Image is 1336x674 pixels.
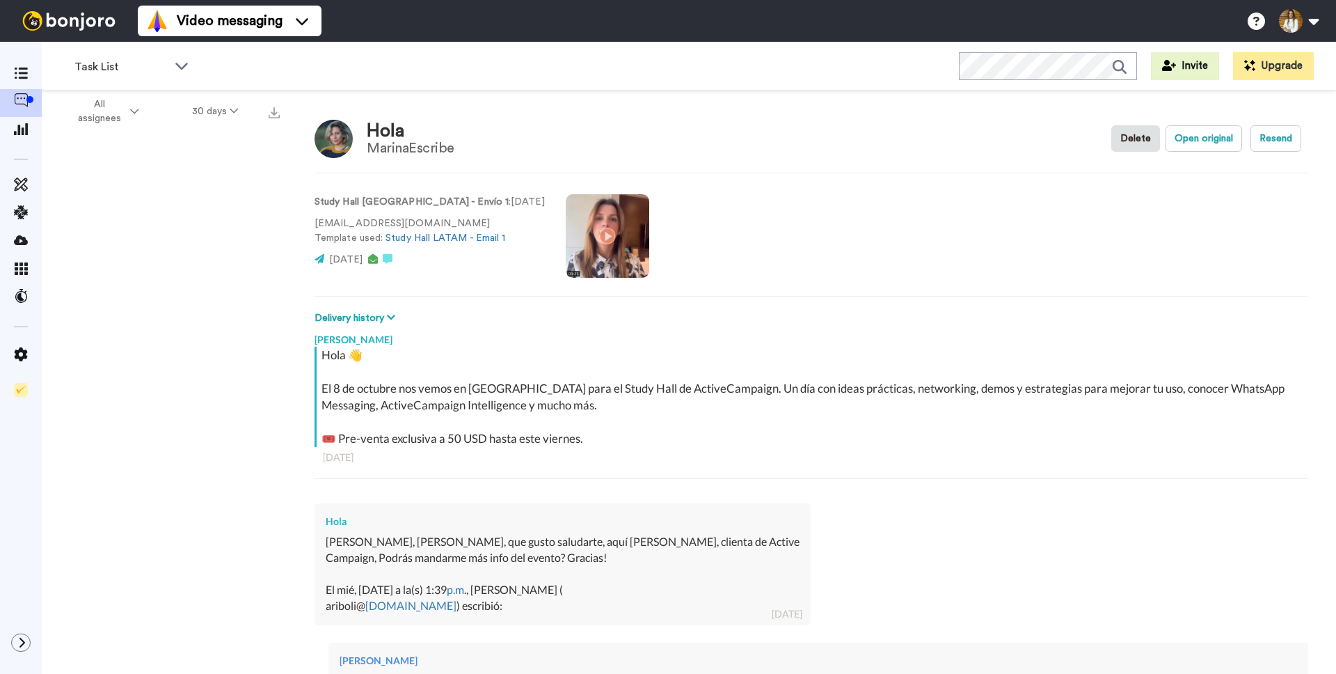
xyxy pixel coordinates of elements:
[166,99,265,124] button: 30 days
[326,534,800,613] div: [PERSON_NAME], [PERSON_NAME], que gusto saludarte, aquí [PERSON_NAME], clienta de Active Campaign...
[315,217,545,246] p: [EMAIL_ADDRESS][DOMAIN_NAME] Template used:
[45,92,166,131] button: All assignees
[367,141,454,156] div: MarinaEscribe
[321,347,1305,447] div: Hola 👋 El 8 de octubre nos vemos en [GEOGRAPHIC_DATA] para el Study Hall de ActiveCampaign. Un dí...
[315,195,545,210] p: : [DATE]
[323,450,1300,464] div: [DATE]
[1166,125,1242,152] button: Open original
[14,383,28,397] img: Checklist.svg
[1250,125,1301,152] button: Resend
[329,255,363,265] span: [DATE]
[340,654,1297,668] div: [PERSON_NAME]
[269,107,280,118] img: export.svg
[315,326,1308,347] div: [PERSON_NAME]
[146,10,168,32] img: vm-color.svg
[1111,125,1160,152] button: Delete
[71,97,127,125] span: All assignees
[1233,52,1314,80] button: Upgrade
[74,58,168,75] span: Task List
[315,311,399,326] button: Delivery history
[447,583,464,596] a: p.m
[367,121,454,141] div: Hola
[17,11,121,31] img: bj-logo-header-white.svg
[177,11,283,31] span: Video messaging
[315,120,353,158] img: Image of Hola
[315,197,509,207] strong: Study Hall [GEOGRAPHIC_DATA] - Envío 1
[385,233,505,243] a: Study Hall LATAM - Email 1
[365,599,456,612] a: [DOMAIN_NAME]
[326,515,800,528] div: Hola
[1151,52,1219,80] button: Invite
[264,101,284,122] button: Export all results that match these filters now.
[772,607,802,621] div: [DATE]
